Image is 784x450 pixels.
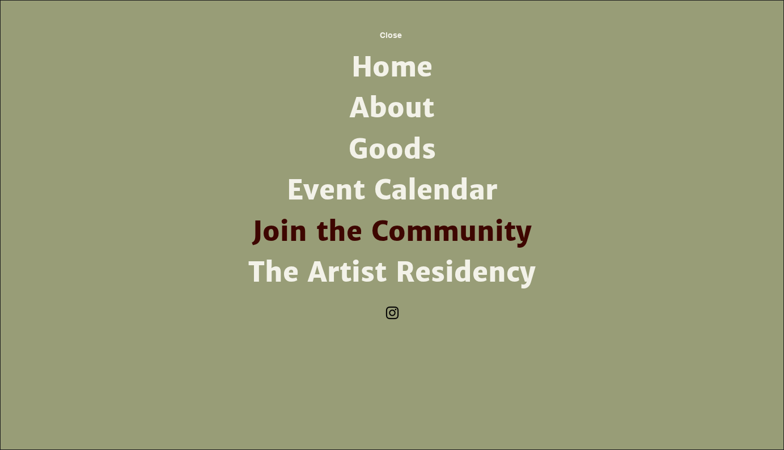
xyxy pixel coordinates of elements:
a: Home [244,47,540,88]
nav: Site [244,47,540,293]
a: About [244,88,540,129]
button: Close [361,23,422,47]
ul: Social Bar [384,304,401,321]
a: Goods [244,129,540,170]
a: Event Calendar [244,170,540,211]
a: The Artist Residency [244,252,540,293]
a: Join the Community [244,211,540,252]
span: Close [380,31,402,40]
img: Instagram [384,304,401,321]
